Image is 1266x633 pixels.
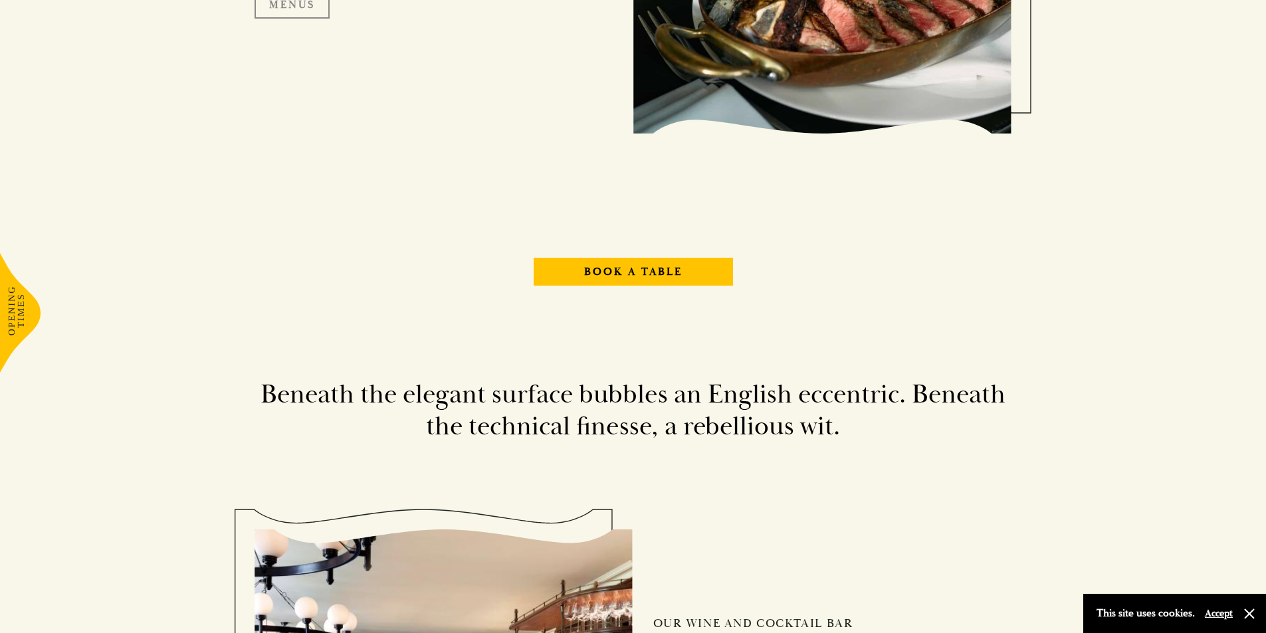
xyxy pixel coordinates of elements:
h2: Our Wine and Cocktail Bar [653,616,1012,631]
button: Close and accept [1243,607,1256,620]
button: Accept [1205,607,1233,620]
h2: Beneath the elegant surface bubbles an English eccentric. Beneath the technical finesse, a rebell... [255,379,1012,442]
a: Book A Table [534,258,733,286]
p: This site uses cookies. [1097,604,1195,623]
